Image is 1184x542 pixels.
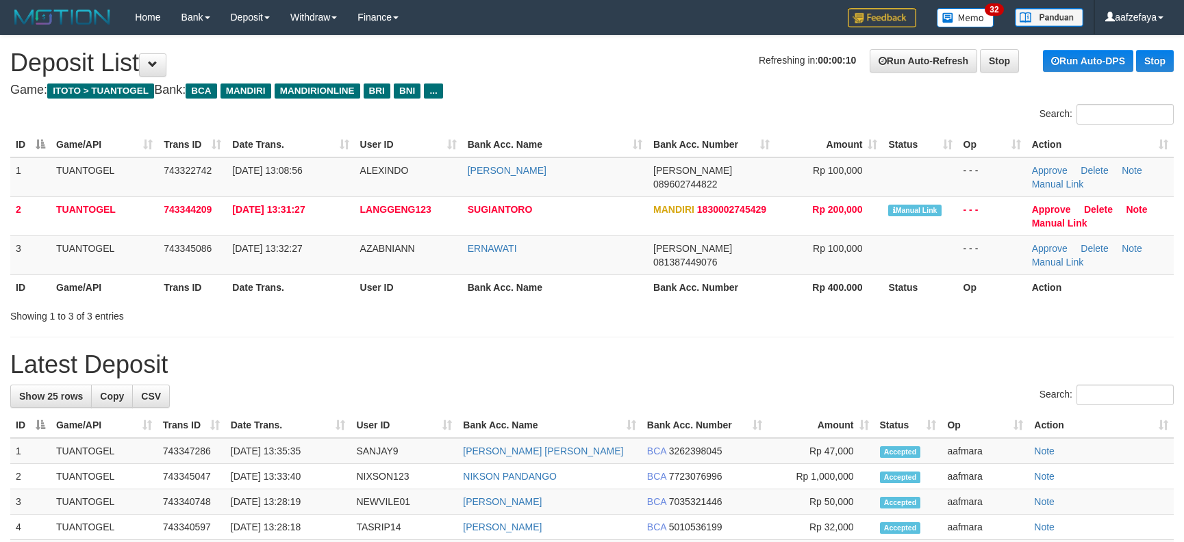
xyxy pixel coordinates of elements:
a: [PERSON_NAME] [463,496,542,507]
span: [DATE] 13:08:56 [232,165,302,176]
span: BCA [647,496,666,507]
a: Manual Link [1032,218,1087,229]
span: MANDIRI [653,204,694,215]
span: Accepted [880,522,921,534]
td: Rp 47,000 [768,438,874,464]
span: 743322742 [164,165,212,176]
a: NIKSON PANDANGO [463,471,557,482]
span: BNI [394,83,420,99]
span: BCA [647,471,666,482]
input: Search: [1076,385,1174,405]
th: Game/API: activate to sort column ascending [51,132,158,157]
th: Date Trans.: activate to sort column ascending [227,132,354,157]
th: Trans ID: activate to sort column ascending [158,413,225,438]
label: Search: [1040,104,1174,125]
span: Copy 7035321446 to clipboard [669,496,722,507]
th: Op: activate to sort column ascending [942,413,1029,438]
span: [DATE] 13:31:27 [232,204,305,215]
span: [PERSON_NAME] [653,243,732,254]
th: Status: activate to sort column ascending [883,132,957,157]
h1: Deposit List [10,49,1174,77]
td: 4 [10,515,51,540]
span: Accepted [880,472,921,483]
span: 32 [985,3,1003,16]
th: Bank Acc. Name [462,274,648,300]
a: Delete [1084,204,1113,215]
a: SUGIANTORO [468,204,533,215]
a: Approve [1032,243,1068,254]
td: [DATE] 13:33:40 [225,464,351,489]
td: aafmara [942,438,1029,464]
span: BCA [647,446,666,456]
span: Copy 5010536199 to clipboard [669,521,722,532]
td: TUANTOGEL [51,196,158,235]
td: 3 [10,489,51,515]
a: Approve [1032,165,1068,176]
td: 1 [10,157,51,197]
span: Refreshing in: [759,55,856,66]
a: Delete [1081,165,1108,176]
span: BRI [364,83,390,99]
td: TUANTOGEL [51,515,158,540]
span: BCA [647,521,666,532]
td: 743340748 [158,489,225,515]
a: Note [1034,496,1055,507]
span: CSV [141,391,161,402]
th: User ID: activate to sort column ascending [355,132,462,157]
td: [DATE] 13:28:19 [225,489,351,515]
th: ID [10,274,51,300]
a: Note [1126,204,1147,215]
span: AZABNIANN [360,243,415,254]
a: Run Auto-Refresh [870,49,977,73]
a: ERNAWATI [468,243,517,254]
span: Show 25 rows [19,391,83,402]
a: Run Auto-DPS [1043,50,1133,72]
td: 2 [10,196,51,235]
th: Bank Acc. Number: activate to sort column ascending [648,132,775,157]
td: [DATE] 13:35:35 [225,438,351,464]
span: ... [424,83,442,99]
th: Bank Acc. Number: activate to sort column ascending [642,413,768,438]
span: ALEXINDO [360,165,409,176]
span: Copy 3262398045 to clipboard [669,446,722,456]
span: BCA [186,83,216,99]
th: Rp 400.000 [775,274,883,300]
img: MOTION_logo.png [10,7,114,27]
a: [PERSON_NAME] [PERSON_NAME] [463,446,623,456]
th: Bank Acc. Name: activate to sort column ascending [457,413,642,438]
a: Stop [980,49,1019,73]
td: - - - [958,235,1026,274]
span: MANDIRIONLINE [275,83,360,99]
th: Trans ID [158,274,227,300]
span: Copy 1830002745429 to clipboard [697,204,766,215]
a: Copy [91,385,133,408]
a: Note [1034,471,1055,482]
td: Rp 32,000 [768,515,874,540]
td: 743340597 [158,515,225,540]
th: Amount: activate to sort column ascending [775,132,883,157]
a: Manual Link [1032,257,1084,268]
td: NEWVILE01 [351,489,457,515]
span: 743344209 [164,204,212,215]
th: Action: activate to sort column ascending [1029,413,1174,438]
span: Rp 200,000 [812,204,862,215]
th: Op [958,274,1026,300]
th: Bank Acc. Number [648,274,775,300]
span: Copy [100,391,124,402]
a: Note [1034,446,1055,456]
th: ID: activate to sort column descending [10,132,51,157]
input: Search: [1076,104,1174,125]
td: [DATE] 13:28:18 [225,515,351,540]
td: SANJAY9 [351,438,457,464]
td: - - - [958,196,1026,235]
th: Action [1026,274,1174,300]
th: Action: activate to sort column ascending [1026,132,1174,157]
a: Show 25 rows [10,385,92,408]
span: Rp 100,000 [813,165,862,176]
td: aafmara [942,515,1029,540]
td: TUANTOGEL [51,489,158,515]
th: ID: activate to sort column descending [10,413,51,438]
a: Stop [1136,50,1174,72]
a: Approve [1032,204,1071,215]
td: Rp 50,000 [768,489,874,515]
